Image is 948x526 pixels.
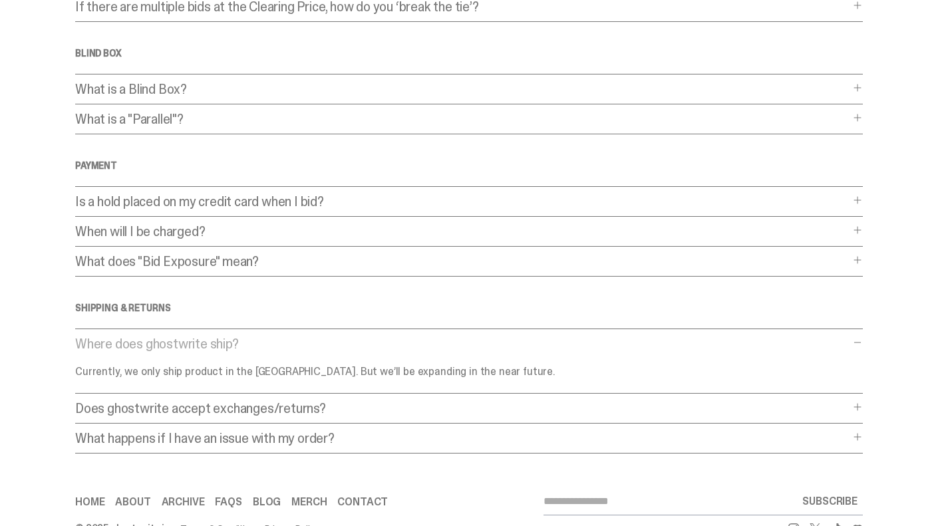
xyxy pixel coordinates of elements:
a: Home [75,497,104,507]
a: Contact [337,497,388,507]
p: Does ghostwrite accept exchanges/returns? [75,402,850,415]
p: What is a "Parallel"? [75,112,850,126]
h4: Blind Box [75,49,863,58]
p: Is a hold placed on my credit card when I bid? [75,195,850,208]
p: Where does ghostwrite ship? [75,337,850,350]
h4: SHIPPING & RETURNS [75,303,863,313]
h4: Payment [75,161,863,170]
a: Merch [291,497,327,507]
a: Archive [162,497,205,507]
p: Currently, we only ship product in the [GEOGRAPHIC_DATA]. But we’ll be expanding in the near future. [75,366,661,377]
p: What happens if I have an issue with my order? [75,432,850,445]
p: When will I be charged? [75,225,850,238]
a: Blog [253,497,281,507]
a: FAQs [215,497,241,507]
a: About [115,497,150,507]
p: What is a Blind Box? [75,82,850,96]
p: What does "Bid Exposure" mean? [75,255,850,268]
button: SUBSCRIBE [797,488,863,515]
